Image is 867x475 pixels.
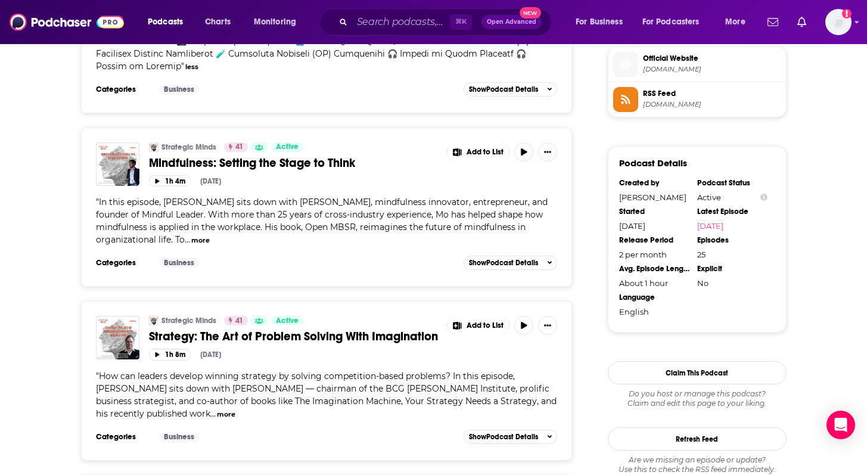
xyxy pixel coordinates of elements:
span: Add to List [467,321,504,330]
a: Strategy: The Art of Problem Solving With Imagination [149,329,439,344]
svg: Add a profile image [842,9,852,18]
div: About 1 hour [619,278,689,288]
a: RSS Feed[DOMAIN_NAME] [613,87,781,112]
button: Open AdvancedNew [481,15,542,29]
div: Started [619,207,689,216]
img: Strategic Minds [149,142,159,152]
div: [DATE] [200,177,221,185]
h3: Categories [96,258,150,268]
span: Show Podcast Details [469,259,538,267]
span: In this episode, [PERSON_NAME] sits down with [PERSON_NAME], mindfulness innovator, entrepreneur,... [96,197,548,245]
button: open menu [246,13,312,32]
div: Latest Episode [697,207,767,216]
button: Show profile menu [825,9,852,35]
button: Show More Button [538,142,557,162]
div: 2 per month [619,250,689,259]
button: open menu [567,13,638,32]
span: ⌘ K [450,14,472,30]
span: Podcasts [148,14,183,30]
span: More [725,14,745,30]
input: Search podcasts, credits, & more... [352,13,450,32]
span: Monitoring [254,14,296,30]
div: Avg. Episode Length [619,264,689,274]
a: Active [271,142,303,152]
div: Claim and edit this page to your liking. [608,389,787,408]
a: Strategic Minds [161,142,216,152]
span: " [96,197,548,245]
span: New [520,7,541,18]
button: less [185,62,198,72]
button: ShowPodcast Details [464,82,558,97]
span: How can leaders develop winning strategy by solving competition-based problems? In this episode, ... [96,371,557,419]
span: RSS Feed [643,88,781,99]
a: Business [159,432,199,442]
img: Strategic Minds [149,316,159,325]
span: 41 [235,315,243,327]
span: ... [210,408,216,419]
button: ShowPodcast Details [464,430,558,444]
button: Claim This Podcast [608,361,787,384]
a: Strategic Minds [161,316,216,325]
img: Strategy: The Art of Problem Solving With Imagination [96,316,139,359]
button: Show More Button [538,316,557,335]
a: 41 [224,316,248,325]
button: more [217,409,235,420]
button: Refresh Feed [608,427,787,451]
h3: Podcast Details [619,157,687,169]
div: [DATE] [200,350,221,359]
span: " [96,371,557,419]
span: Active [276,141,299,153]
button: open menu [717,13,760,32]
div: Are we missing an episode or update? Use this to check the RSS feed immediately. [608,455,787,474]
span: Logged in as torisims [825,9,852,35]
button: 1h 4m [149,175,191,187]
a: Show notifications dropdown [793,12,811,32]
div: Created by [619,178,689,188]
button: open menu [635,13,717,32]
button: Show More Button [448,316,509,335]
h3: Categories [96,85,150,94]
span: ... [185,234,190,245]
img: User Profile [825,9,852,35]
span: Add to List [467,148,504,157]
div: Active [697,193,767,202]
span: For Business [576,14,623,30]
a: Business [159,258,199,268]
span: Show Podcast Details [469,433,538,441]
a: 41 [224,142,248,152]
div: 25 [697,250,767,259]
div: Episodes [697,235,767,245]
a: Business [159,85,199,94]
button: 1h 8m [149,349,191,360]
h3: Categories [96,432,150,442]
span: For Podcasters [642,14,700,30]
div: [DATE] [619,221,689,231]
div: [PERSON_NAME] [619,193,689,202]
span: Active [276,315,299,327]
button: open menu [139,13,198,32]
span: Do you host or manage this podcast? [608,389,787,399]
button: more [191,235,210,246]
button: Show Info [760,193,767,202]
a: Mindfulness: Setting the Stage to Think [96,142,139,186]
span: brandonva.podbean.com [643,65,781,74]
a: Mindfulness: Setting the Stage to Think [149,156,439,170]
div: No [697,278,767,288]
div: Podcast Status [697,178,767,188]
span: Official Website [643,53,781,64]
button: Show More Button [448,142,509,162]
span: Show Podcast Details [469,85,538,94]
span: Charts [205,14,231,30]
span: Open Advanced [487,19,536,25]
span: Mindfulness: Setting the Stage to Think [149,156,355,170]
a: Show notifications dropdown [763,12,783,32]
img: Podchaser - Follow, Share and Rate Podcasts [10,11,124,33]
a: Charts [197,13,238,32]
div: English [619,307,689,316]
span: feed.podbean.com [643,100,781,109]
div: Explicit [697,264,767,274]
